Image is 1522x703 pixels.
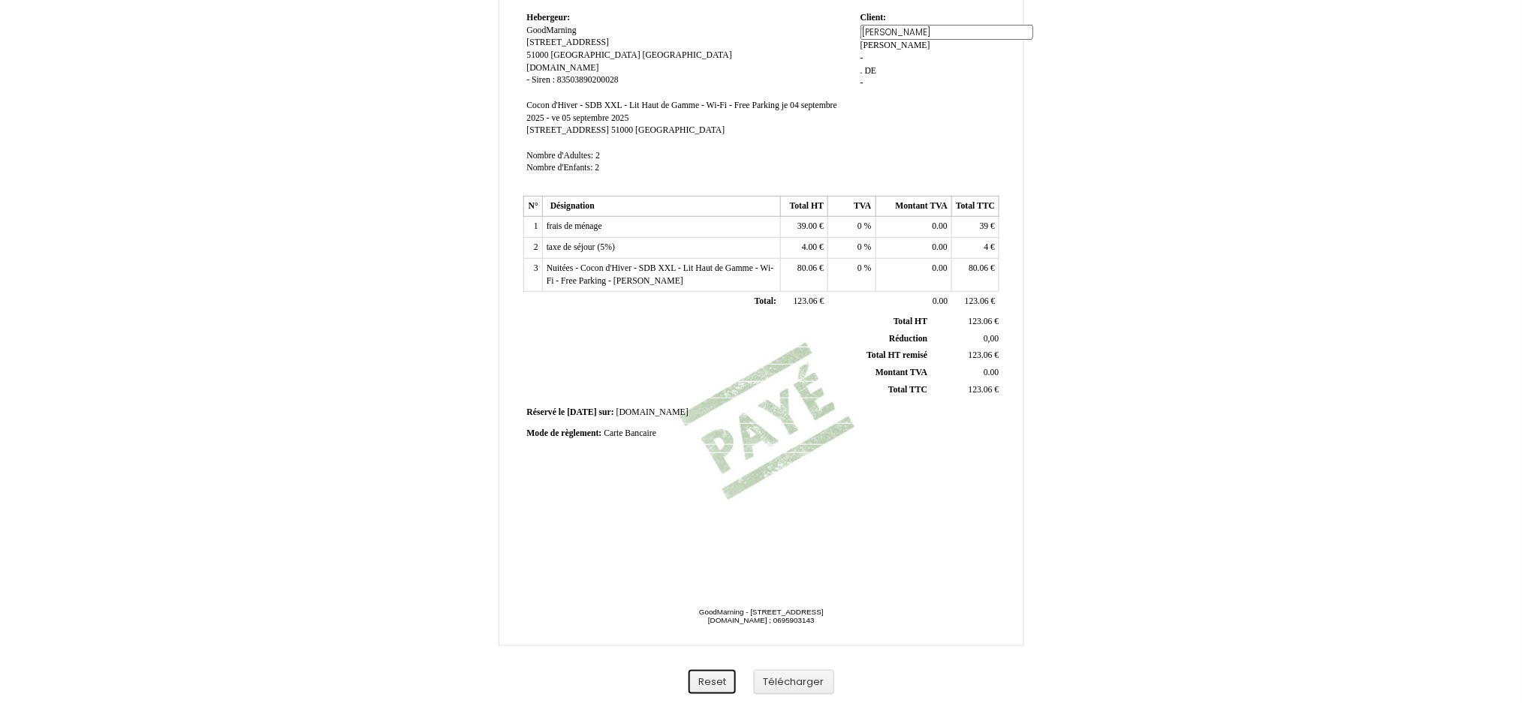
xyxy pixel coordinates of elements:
[933,296,948,306] span: 0.00
[77,89,116,98] div: Domaine
[532,75,619,85] span: Siren : 83503890200028
[527,407,565,417] span: Réservé le
[61,87,73,99] img: tab_domain_overview_orange.svg
[24,39,36,51] img: website_grey.svg
[708,616,815,624] span: [DOMAIN_NAME] ; 0695903143
[828,217,876,238] td: %
[527,63,599,73] span: [DOMAIN_NAME]
[523,238,542,259] td: 2
[616,407,689,417] span: [DOMAIN_NAME]
[860,13,886,23] span: Client:
[828,238,876,259] td: %
[170,87,182,99] img: tab_keywords_by_traffic_grey.svg
[876,368,927,377] span: Montant TVA
[527,428,602,438] span: Mode de règlement:
[542,196,780,217] th: Désignation
[860,53,863,63] span: -
[984,368,999,377] span: 0.00
[828,258,876,291] td: %
[952,217,999,238] td: €
[42,24,74,36] div: v 4.0.25
[860,78,863,88] span: -
[611,125,633,135] span: 51000
[780,258,827,291] td: €
[857,221,862,231] span: 0
[551,50,640,60] span: [GEOGRAPHIC_DATA]
[527,50,549,60] span: 51000
[888,385,927,395] span: Total TTC
[635,125,725,135] span: [GEOGRAPHIC_DATA]
[797,221,817,231] span: 39.00
[952,196,999,217] th: Total TTC
[969,263,988,273] span: 80.06
[952,238,999,259] td: €
[969,350,993,360] span: 123.06
[969,317,993,326] span: 123.06
[933,263,948,273] span: 0.00
[952,258,999,291] td: €
[802,242,817,252] span: 4.00
[755,296,776,306] span: Total:
[599,407,614,417] span: sur:
[780,292,827,313] td: €
[527,75,530,85] span: -
[595,163,600,173] span: 2
[523,217,542,238] td: 1
[984,242,989,252] span: 4
[933,221,948,231] span: 0.00
[780,196,827,217] th: Total HT
[527,101,780,110] span: Cocon d'Hiver - SDB XXL - Lit Haut de Gamme - Wi-Fi - Free Parking
[547,242,615,252] span: taxe de séjour (5%)
[523,196,542,217] th: N°
[567,407,596,417] span: [DATE]
[595,151,600,161] span: 2
[527,163,593,173] span: Nombre d'Enfants:
[187,89,230,98] div: Mots-clés
[527,101,838,123] span: je 04 septembre 2025 - ve 05 septembre 2025
[857,263,862,273] span: 0
[860,66,863,76] span: .
[876,196,951,217] th: Montant TVA
[523,258,542,291] td: 3
[984,334,999,344] span: 0,00
[894,317,927,326] span: Total HT
[952,292,999,313] td: €
[547,221,602,231] span: frais de ménage
[527,151,594,161] span: Nombre d'Adultes:
[860,41,930,50] span: [PERSON_NAME]
[780,217,827,238] td: €
[527,26,577,35] span: GoodMarning
[527,125,610,135] span: [STREET_ADDRESS]
[889,334,927,344] span: Réduction
[754,670,834,695] button: Télécharger
[857,242,862,252] span: 0
[866,350,927,360] span: Total HT remisé
[604,428,656,438] span: Carte Bancaire
[527,13,571,23] span: Hebergeur:
[980,221,989,231] span: 39
[865,66,877,76] span: DE
[930,381,1002,398] td: €
[24,24,36,36] img: logo_orange.svg
[780,238,827,259] td: €
[965,296,989,306] span: 123.06
[689,670,736,695] button: Reset
[930,347,1002,365] td: €
[933,242,948,252] span: 0.00
[643,50,732,60] span: [GEOGRAPHIC_DATA]
[930,314,1002,330] td: €
[797,263,817,273] span: 80.06
[699,608,824,616] span: GoodMarning - [STREET_ADDRESS]
[969,385,993,395] span: 123.06
[39,39,170,51] div: Domaine: [DOMAIN_NAME]
[828,196,876,217] th: TVA
[794,296,818,306] span: 123.06
[547,263,774,286] span: Nuitées - Cocon d'Hiver - SDB XXL - Lit Haut de Gamme - Wi-Fi - Free Parking - [PERSON_NAME]
[527,38,610,47] span: [STREET_ADDRESS]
